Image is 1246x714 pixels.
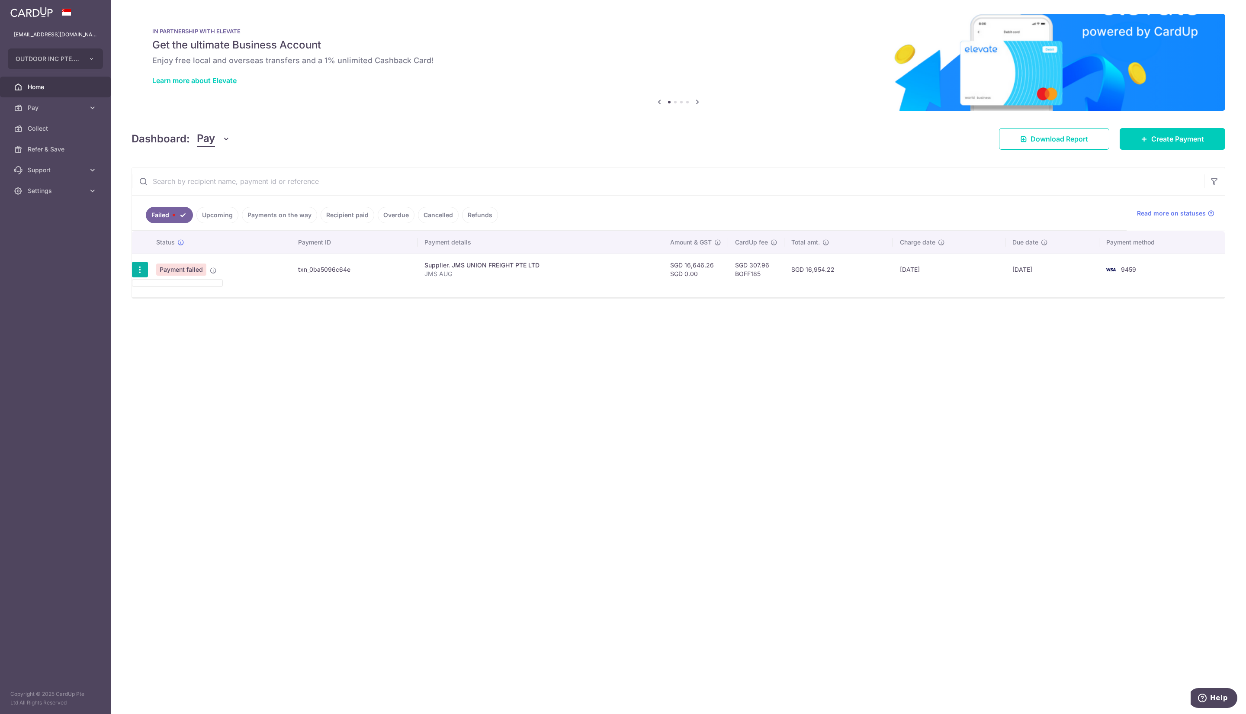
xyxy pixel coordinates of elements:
p: IN PARTNERSHIP WITH ELEVATE [152,28,1204,35]
ul: Pay [132,279,223,287]
th: Payment method [1099,231,1225,254]
img: Bank Card [1102,264,1119,275]
span: Read more on statuses [1137,209,1206,218]
span: Amount & GST [670,238,712,247]
span: 9459 [1121,266,1136,273]
td: [DATE] [1005,254,1099,285]
td: SGD 307.96 BOFF185 [728,254,784,285]
button: Pay [197,131,230,147]
h6: Enjoy free local and overseas transfers and a 1% unlimited Cashback Card! [152,55,1204,66]
p: [EMAIL_ADDRESS][DOMAIN_NAME] [14,30,97,39]
a: Upcoming [196,207,238,223]
span: CardUp fee [735,238,768,247]
iframe: Opens a widget where you can find more information [1191,688,1237,710]
td: [DATE] [893,254,1005,285]
input: Search by recipient name, payment id or reference [132,167,1204,195]
span: OUTDOOR INC PTE. LTD. [16,55,80,63]
a: Learn more about Elevate [152,76,237,85]
span: Pay [28,103,85,112]
a: Refunds [462,207,498,223]
span: Download Report [1031,134,1088,144]
td: SGD 16,954.22 [784,254,893,285]
a: Overdue [378,207,414,223]
span: Status [156,238,175,247]
span: Charge date [900,238,935,247]
span: Collect [28,124,85,133]
h4: Dashboard: [132,131,190,147]
span: Refer & Save [28,145,85,154]
span: Payment failed [156,264,206,276]
img: CardUp [10,7,53,17]
span: Support [28,166,85,174]
th: Payment ID [291,231,417,254]
h5: Get the ultimate Business Account [152,38,1204,52]
span: Settings [28,187,85,195]
th: Payment details [417,231,663,254]
a: Recipient paid [321,207,374,223]
img: Renovation banner [132,14,1225,111]
span: Home [28,83,85,91]
span: Create Payment [1151,134,1204,144]
a: Failed [146,207,193,223]
p: JMS AUG [424,270,656,278]
a: Payments on the way [242,207,317,223]
a: Download Report [999,128,1109,150]
div: Supplier. JMS UNION FREIGHT PTE LTD [424,261,656,270]
span: Total amt. [791,238,820,247]
span: Pay [197,131,215,147]
td: txn_0ba5096c64e [291,254,417,285]
span: Due date [1012,238,1038,247]
a: Cancelled [418,207,459,223]
a: Read more on statuses [1137,209,1214,218]
td: SGD 16,646.26 SGD 0.00 [663,254,728,285]
a: Create Payment [1120,128,1225,150]
button: OUTDOOR INC PTE. LTD. [8,48,103,69]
